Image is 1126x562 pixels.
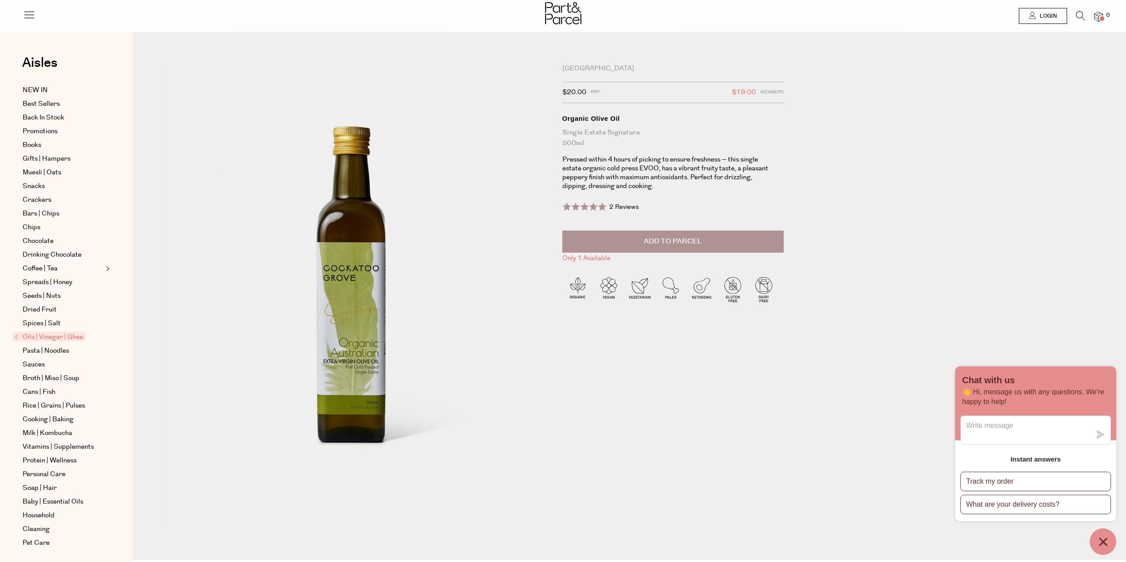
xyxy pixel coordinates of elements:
span: Chocolate [23,236,54,246]
a: Household [23,510,103,521]
a: Login [1019,8,1067,24]
a: Chocolate [23,236,103,246]
a: Soap | Hair [23,483,103,493]
a: Broth | Miso | Soup [23,373,103,384]
span: 2 Reviews [609,203,639,212]
span: Crackers [23,195,51,205]
span: Soap | Hair [23,483,57,493]
img: Organic Olive Oil [159,67,549,527]
span: Spreads | Honey [23,277,72,288]
a: Pet Care [23,538,103,548]
a: 0 [1094,12,1103,21]
a: Aisles [22,56,58,78]
a: Books [23,140,103,150]
span: Coffee | Tea [23,263,58,274]
span: NEW IN [23,85,48,96]
span: $19.00 [732,87,756,98]
span: Promotions [23,126,58,137]
img: P_P-ICONS-Live_Bec_V11_Organic.svg [562,274,593,305]
a: Milk | Kombucha [23,428,103,439]
span: $20.00 [562,87,586,98]
a: Snacks [23,181,103,192]
span: Oils | Vinegar | Ghee [12,332,85,341]
span: Pasta | Noodles [23,346,69,356]
span: Add to Parcel [644,236,702,246]
span: Chips [23,222,40,233]
span: Drinking Chocolate [23,250,81,260]
span: Broth | Miso | Soup [23,373,79,384]
a: Baby | Essential Oils [23,497,103,507]
span: Snacks [23,181,45,192]
span: Household [23,510,54,521]
span: Cooking | Baking [23,414,74,425]
span: Personal Care [23,469,66,480]
a: Promotions [23,126,103,137]
span: Gifts | Hampers [23,154,70,164]
a: Bars | Chips [23,208,103,219]
img: Part&Parcel [545,2,581,24]
span: Books [23,140,41,150]
span: Login [1037,12,1057,20]
a: Cooking | Baking [23,414,103,425]
span: Best Sellers [23,99,60,109]
a: Protein | Wellness [23,455,103,466]
p: Pressed within 4 hours of picking to ensure freshness – this single estate organic cold press EVO... [562,155,773,191]
span: Milk | Kombucha [23,428,72,439]
span: Back In Stock [23,112,64,123]
a: Vitamins | Supplements [23,442,103,452]
span: Dried Fruit [23,304,57,315]
span: Vitamins | Supplements [23,442,94,452]
span: Cleaning [23,524,50,535]
a: Muesli | Oats [23,167,103,178]
span: Members [760,87,784,98]
a: Chips [23,222,103,233]
span: Spices | Salt [23,318,61,329]
span: Sauces [23,359,45,370]
img: P_P-ICONS-Live_Bec_V11_Ketogenic.svg [686,274,717,305]
a: Coffee | Tea [23,263,103,274]
a: Sauces [23,359,103,370]
a: Drinking Chocolate [23,250,103,260]
a: Spices | Salt [23,318,103,329]
a: Dried Fruit [23,304,103,315]
a: Oils | Vinegar | Ghee [15,332,103,343]
a: Best Sellers [23,99,103,109]
img: P_P-ICONS-Live_Bec_V11_Vegan.svg [593,274,624,305]
a: Personal Care [23,469,103,480]
a: Cleaning [23,524,103,535]
a: Cans | Fish [23,387,103,397]
span: Seeds | Nuts [23,291,61,301]
span: RRP [591,87,600,98]
a: Gifts | Hampers [23,154,103,164]
a: Pasta | Noodles [23,346,103,356]
a: Seeds | Nuts [23,291,103,301]
inbox-online-store-chat: Shopify online store chat [952,366,1119,555]
a: Spreads | Honey [23,277,103,288]
span: Baby | Essential Oils [23,497,83,507]
img: P_P-ICONS-Live_Bec_V11_Dairy_Free.svg [748,274,779,305]
span: Cans | Fish [23,387,55,397]
div: Organic Olive Oil [562,114,784,123]
a: Back In Stock [23,112,103,123]
div: Single Estate Signature 500ml [562,127,784,149]
span: Aisles [22,53,58,73]
div: [GEOGRAPHIC_DATA] [562,64,784,73]
span: Bars | Chips [23,208,59,219]
a: NEW IN [23,85,103,96]
span: Rice | Grains | Pulses [23,400,85,411]
span: Pet Care [23,538,50,548]
a: Crackers [23,195,103,205]
a: Rice | Grains | Pulses [23,400,103,411]
button: Expand/Collapse Coffee | Tea [104,263,110,274]
button: Add to Parcel [562,231,784,253]
img: P_P-ICONS-Live_Bec_V11_Vegetarian.svg [624,274,655,305]
img: P_P-ICONS-Live_Bec_V11_Paleo.svg [655,274,686,305]
span: Muesli | Oats [23,167,61,178]
span: 0 [1104,12,1112,19]
span: Protein | Wellness [23,455,77,466]
img: P_P-ICONS-Live_Bec_V11_Gluten_Free.svg [717,274,748,305]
